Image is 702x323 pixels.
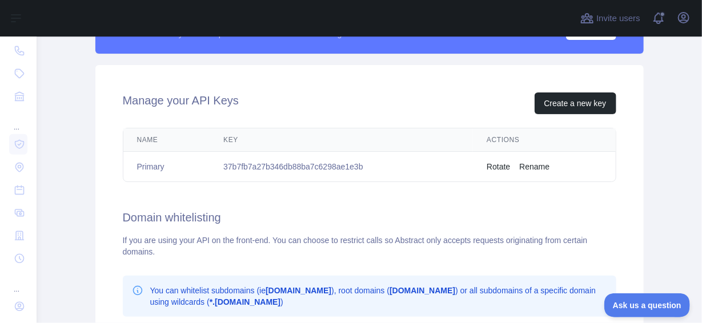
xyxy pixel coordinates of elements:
button: Create a new key [535,92,616,114]
th: Name [123,128,210,152]
b: *.[DOMAIN_NAME] [210,297,280,306]
div: ... [9,271,27,294]
div: ... [9,109,27,132]
button: Rotate [487,161,510,172]
div: If you are using your API on the front-end. You can choose to restrict calls so Abstract only acc... [123,235,616,257]
span: Invite users [596,12,640,25]
p: You can whitelist subdomains (ie ), root domains ( ) or all subdomains of a specific domain using... [150,285,607,308]
button: Rename [519,161,549,172]
td: Primary [123,152,210,182]
td: 37b7fb7a27b346db88ba7c6298ae1e3b [210,152,473,182]
h2: Manage your API Keys [123,92,239,114]
th: Actions [473,128,615,152]
iframe: Toggle Customer Support [604,293,691,317]
h2: Domain whitelisting [123,209,616,225]
b: [DOMAIN_NAME] [390,286,455,295]
button: Invite users [578,9,643,27]
b: [DOMAIN_NAME] [266,286,331,295]
th: Key [210,128,473,152]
